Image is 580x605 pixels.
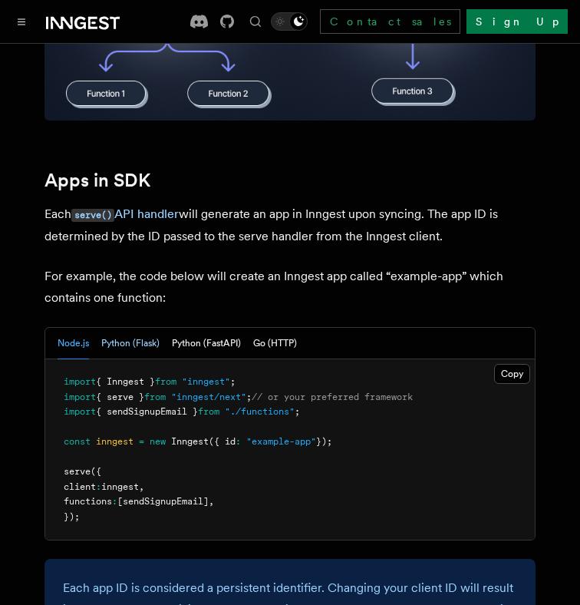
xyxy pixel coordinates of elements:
[246,12,265,31] button: Find something...
[171,436,209,447] span: Inngest
[71,209,114,222] code: serve()
[182,376,230,387] span: "inngest"
[64,376,96,387] span: import
[96,481,101,492] span: :
[44,170,150,191] a: Apps in SDK
[64,436,91,447] span: const
[246,392,252,402] span: ;
[64,496,112,507] span: functions
[252,392,413,402] span: // or your preferred framework
[466,9,568,34] a: Sign Up
[44,203,536,247] p: Each will generate an app in Inngest upon syncing. The app ID is determined by the ID passed to t...
[139,436,144,447] span: =
[64,406,96,417] span: import
[101,328,160,359] button: Python (Flask)
[198,406,219,417] span: from
[64,466,91,477] span: serve
[171,392,246,402] span: "inngest/next"
[320,9,460,34] a: Contact sales
[150,436,166,447] span: new
[139,481,144,492] span: ,
[494,364,530,384] button: Copy
[155,376,176,387] span: from
[225,406,295,417] span: "./functions"
[64,392,96,402] span: import
[246,436,316,447] span: "example-app"
[295,406,300,417] span: ;
[101,481,139,492] span: inngest
[64,481,96,492] span: client
[71,207,179,221] a: serve()API handler
[91,466,101,477] span: ({
[172,328,241,359] button: Python (FastAPI)
[12,12,31,31] button: Toggle navigation
[117,496,209,507] span: [sendSignupEmail]
[112,496,117,507] span: :
[96,392,144,402] span: { serve }
[96,436,133,447] span: inngest
[96,406,198,417] span: { sendSignupEmail }
[271,12,308,31] button: Toggle dark mode
[44,266,536,309] p: For example, the code below will create an Inngest app called “example-app” which contains one fu...
[236,436,241,447] span: :
[64,511,80,522] span: });
[316,436,332,447] span: });
[58,328,89,359] button: Node.js
[144,392,166,402] span: from
[96,376,155,387] span: { Inngest }
[230,376,236,387] span: ;
[253,328,297,359] button: Go (HTTP)
[209,436,236,447] span: ({ id
[209,496,214,507] span: ,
